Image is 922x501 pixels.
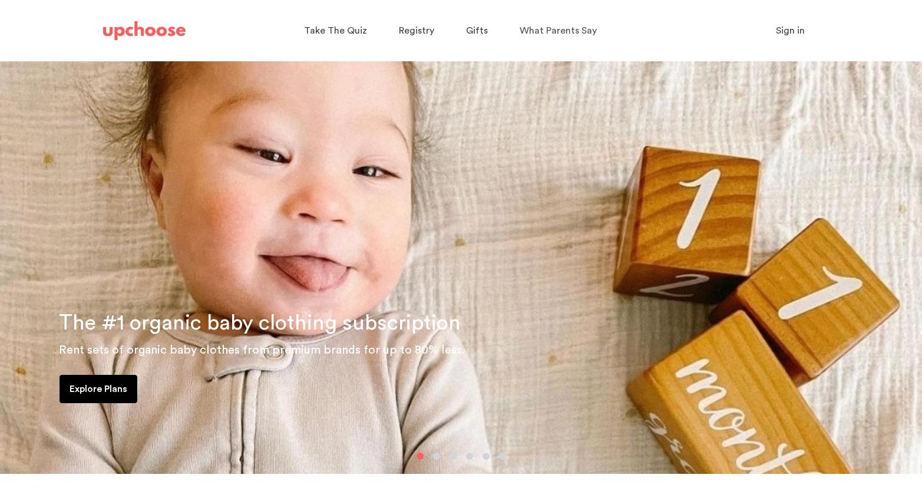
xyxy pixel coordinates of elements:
[304,19,371,42] a: Take The Quiz
[520,26,597,35] span: What Parents Say
[761,19,819,42] button: Sign in
[60,375,137,403] a: Explore Plans
[59,312,461,334] span: The #1 organic baby clothing subscription
[399,26,434,35] span: Registry
[59,341,908,360] p: Rent sets of organic baby clothes from premium brands for up to 80% less.
[776,26,805,35] span: Sign in
[520,19,600,42] a: What Parents Say
[399,19,438,42] a: Registry
[304,26,367,35] span: Take The Quiz
[103,21,186,40] img: UpChoose
[103,19,186,43] a: UpChoose
[466,19,491,42] a: Gifts
[466,26,488,35] span: Gifts
[70,382,127,396] p: Explore Plans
